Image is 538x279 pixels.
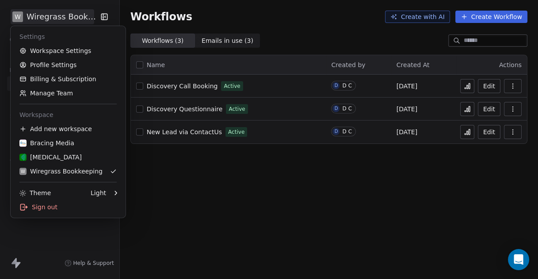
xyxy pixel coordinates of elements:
div: Light [91,189,106,197]
div: Add new workspace [14,122,122,136]
span: W [21,168,25,175]
div: Bracing Media [19,139,74,147]
div: Sign out [14,200,122,214]
a: Billing & Subscription [14,72,122,86]
img: mobile-hearing-services.png [19,154,27,161]
a: Profile Settings [14,58,122,72]
div: Settings [14,30,122,44]
div: [MEDICAL_DATA] [19,153,82,162]
a: Workspace Settings [14,44,122,58]
a: Manage Team [14,86,122,100]
div: Workspace [14,108,122,122]
img: bracingmedia.png [19,139,27,147]
div: Wiregrass Bookkeeping [19,167,103,176]
div: Theme [19,189,51,197]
